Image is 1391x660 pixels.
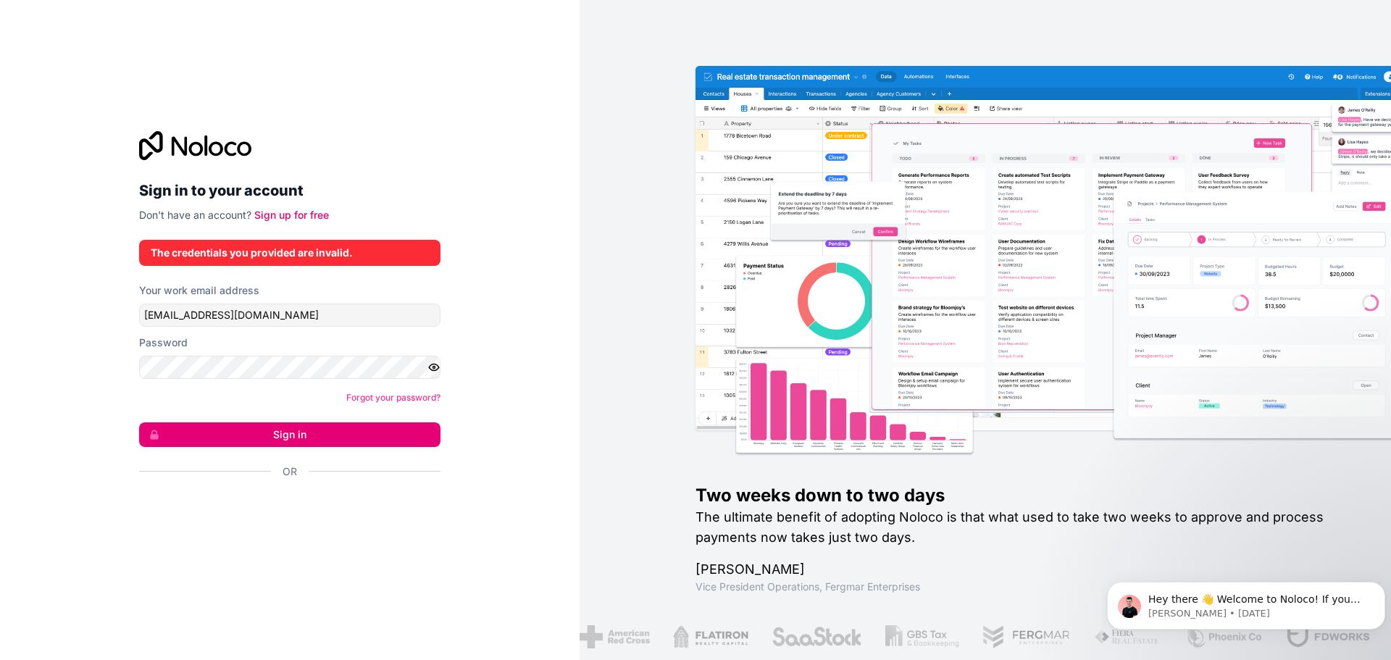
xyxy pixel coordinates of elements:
[151,246,429,260] div: The credentials you provided are invalid.
[695,507,1345,548] h2: The ultimate benefit of adopting Noloco is that what used to take two weeks to approve and proces...
[139,304,440,327] input: Email address
[139,209,251,221] span: Don't have an account?
[283,464,297,479] span: Or
[1101,551,1391,653] iframe: Intercom notifications message
[981,625,1069,648] img: /assets/fergmar-CudnrXN5.png
[139,335,188,350] label: Password
[695,484,1345,507] h1: Two weeks down to two days
[579,625,649,648] img: /assets/american-red-cross-BAupjrZR.png
[139,422,440,447] button: Sign in
[139,177,440,204] h2: Sign in to your account
[254,209,329,221] a: Sign up for free
[139,356,440,379] input: Password
[695,580,1345,594] h1: Vice President Operations , Fergmar Enterprises
[885,625,958,648] img: /assets/gbstax-C-GtDUiK.png
[139,283,259,298] label: Your work email address
[695,559,1345,580] h1: [PERSON_NAME]
[1093,625,1161,648] img: /assets/fiera-fwj2N5v4.png
[346,392,440,403] a: Forgot your password?
[770,625,861,648] img: /assets/saastock-C6Zbiodz.png
[132,495,436,527] iframe: Sign in with Google Button
[672,625,748,648] img: /assets/flatiron-C8eUkumj.png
